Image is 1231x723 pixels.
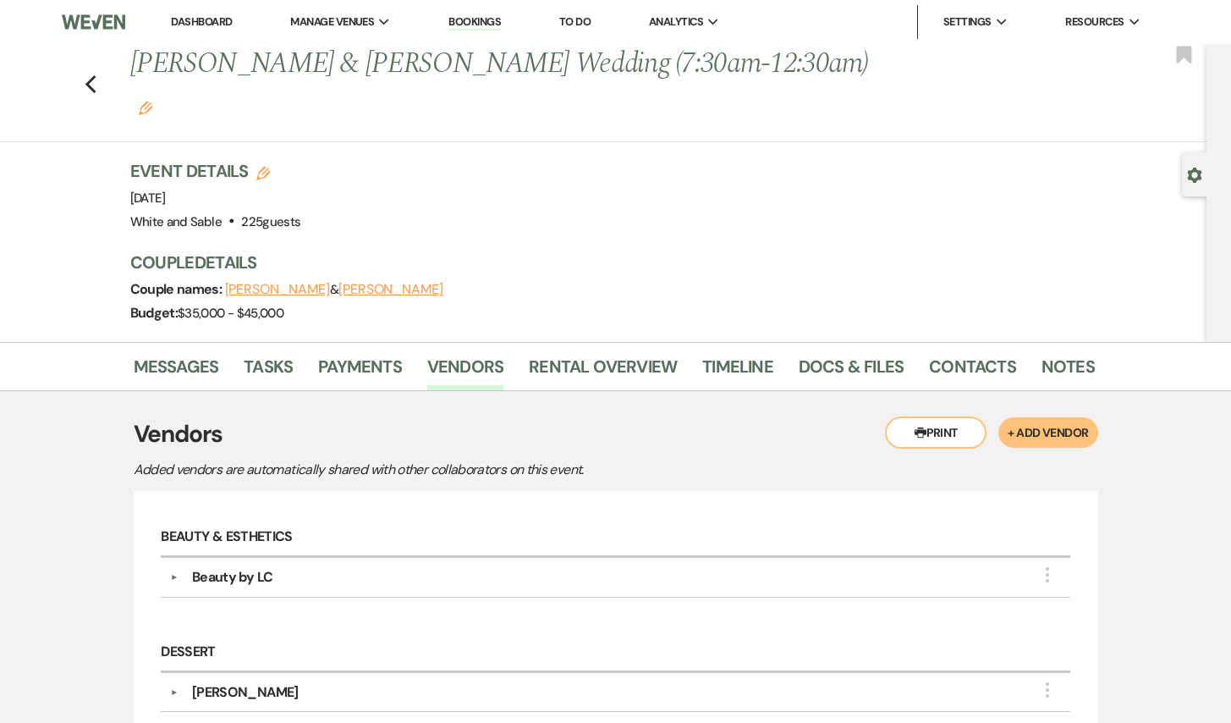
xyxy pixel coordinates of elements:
h1: [PERSON_NAME] & [PERSON_NAME] Wedding (7:30am-12:30am) [130,44,888,124]
span: Resources [1065,14,1124,30]
a: Payments [318,353,402,390]
a: Vendors [427,353,503,390]
button: ▼ [164,688,184,697]
span: $35,000 - $45,000 [178,305,283,322]
a: To Do [559,14,591,29]
span: [DATE] [130,190,166,207]
h6: Dessert [161,633,1069,673]
h3: Couple Details [130,251,1078,274]
span: Manage Venues [290,14,374,30]
button: Edit [139,100,152,115]
button: + Add Vendor [998,417,1097,448]
a: Dashboard [171,14,232,29]
a: Docs & Files [799,353,904,390]
div: Beauty by LC [192,567,272,588]
h3: Vendors [134,417,1098,452]
div: [PERSON_NAME] [192,682,299,703]
a: Contacts [929,353,1016,390]
a: Bookings [448,14,501,30]
a: Notes [1041,353,1095,390]
span: 225 guests [241,213,300,230]
button: Open lead details [1187,166,1202,182]
button: Print [885,417,986,449]
span: Analytics [649,14,703,30]
span: Couple names: [130,280,225,298]
span: White and Sable [130,213,222,230]
button: ▼ [164,573,184,582]
h6: Beauty & Esthetics [161,519,1069,559]
p: Added vendors are automatically shared with other collaborators on this event. [134,459,726,481]
a: Timeline [702,353,773,390]
span: Settings [943,14,992,30]
a: Rental Overview [529,353,677,390]
a: Tasks [244,353,293,390]
span: Budget: [130,304,179,322]
a: Messages [134,353,219,390]
span: & [225,281,443,298]
h3: Event Details [130,159,301,183]
button: [PERSON_NAME] [338,283,443,296]
button: [PERSON_NAME] [225,283,330,296]
img: Weven Logo [62,4,125,40]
